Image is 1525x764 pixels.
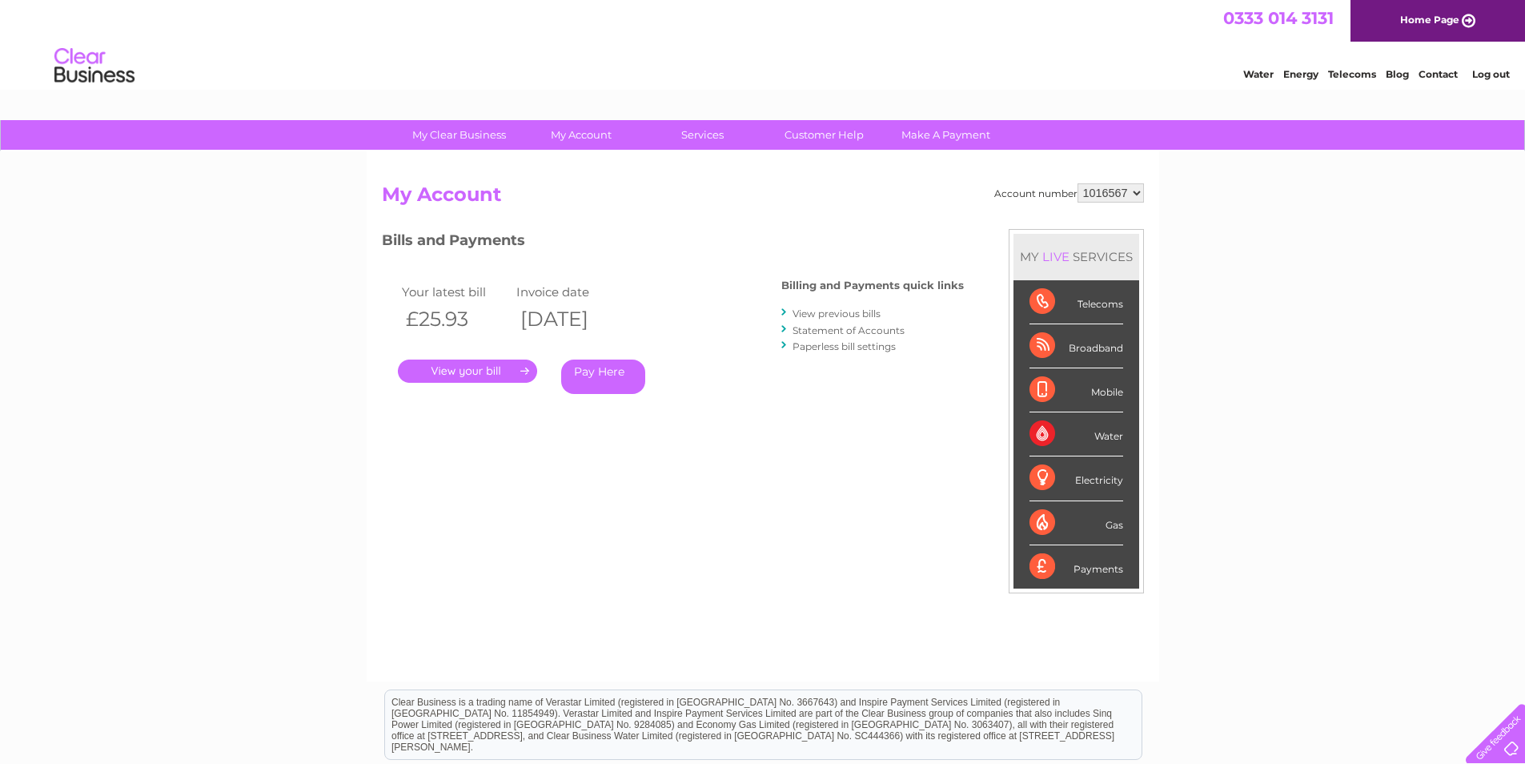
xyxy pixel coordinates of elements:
[781,279,964,292] h4: Billing and Payments quick links
[1283,68,1318,80] a: Energy
[1419,68,1458,80] a: Contact
[1029,456,1123,501] div: Electricity
[1472,68,1510,80] a: Log out
[1013,234,1139,279] div: MY SERVICES
[393,120,525,150] a: My Clear Business
[636,120,769,150] a: Services
[561,360,645,394] a: Pay Here
[793,324,905,336] a: Statement of Accounts
[793,308,881,320] a: View previous bills
[1029,368,1123,412] div: Mobile
[758,120,890,150] a: Customer Help
[398,360,537,383] a: .
[512,303,628,336] th: [DATE]
[382,229,964,257] h3: Bills and Payments
[1029,280,1123,324] div: Telecoms
[515,120,647,150] a: My Account
[382,183,1144,214] h2: My Account
[1029,501,1123,545] div: Gas
[1029,324,1123,368] div: Broadband
[398,281,513,303] td: Your latest bill
[793,340,896,352] a: Paperless bill settings
[1223,8,1334,28] a: 0333 014 3131
[880,120,1012,150] a: Make A Payment
[1243,68,1274,80] a: Water
[1029,412,1123,456] div: Water
[994,183,1144,203] div: Account number
[54,42,135,90] img: logo.png
[1328,68,1376,80] a: Telecoms
[1386,68,1409,80] a: Blog
[1029,545,1123,589] div: Payments
[512,281,628,303] td: Invoice date
[398,303,513,336] th: £25.93
[1039,249,1073,264] div: LIVE
[385,9,1142,78] div: Clear Business is a trading name of Verastar Limited (registered in [GEOGRAPHIC_DATA] No. 3667643...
